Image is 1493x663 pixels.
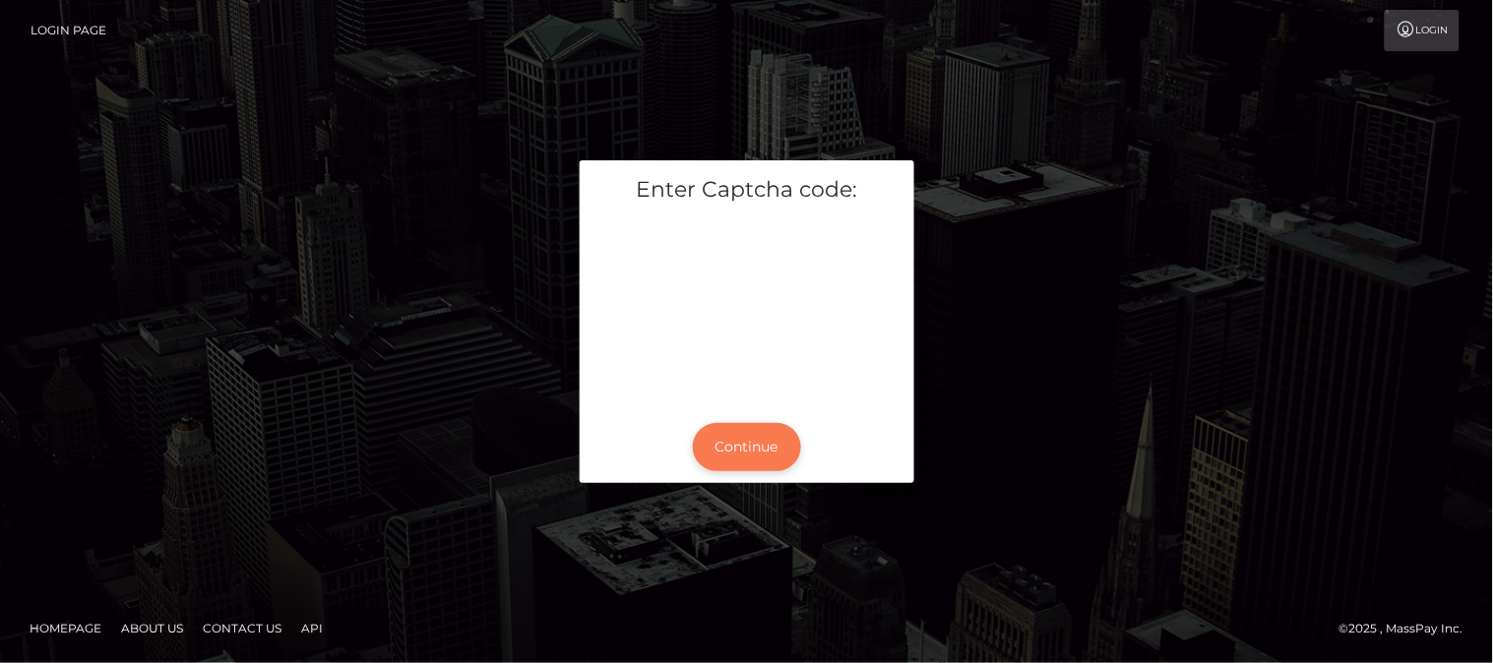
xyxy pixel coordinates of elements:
[31,10,106,51] a: Login Page
[1385,10,1460,51] a: Login
[195,613,289,643] a: Contact Us
[594,220,900,395] iframe: mtcaptcha
[594,175,900,206] h5: Enter Captcha code:
[1339,618,1478,639] div: © 2025 , MassPay Inc.
[113,613,191,643] a: About Us
[693,423,801,471] button: Continue
[22,613,109,643] a: Homepage
[293,613,331,643] a: API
